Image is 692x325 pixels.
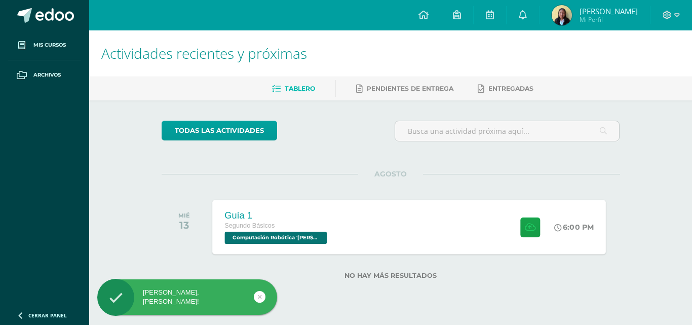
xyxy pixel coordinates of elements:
span: [PERSON_NAME] [580,6,638,16]
div: Guía 1 [224,210,329,221]
a: todas las Actividades [162,121,277,140]
span: Archivos [33,71,61,79]
span: Actividades recientes y próximas [101,44,307,63]
img: b39047c3f5b6f32a21cd8d98c30a2c90.png [552,5,572,25]
span: Mi Perfil [580,15,638,24]
a: Mis cursos [8,30,81,60]
span: AGOSTO [358,169,423,178]
span: Tablero [285,85,315,92]
span: Mis cursos [33,41,66,49]
a: Tablero [272,81,315,97]
a: Entregadas [478,81,533,97]
div: MIÉ [178,212,190,219]
span: Pendientes de entrega [367,85,453,92]
label: No hay más resultados [162,272,620,279]
span: Entregadas [488,85,533,92]
div: [PERSON_NAME], [PERSON_NAME]! [97,288,277,306]
input: Busca una actividad próxima aquí... [395,121,620,141]
span: Computación Robótica 'Newton' [224,232,327,244]
a: Pendientes de entrega [356,81,453,97]
div: 6:00 PM [554,223,594,232]
a: Archivos [8,60,81,90]
span: Segundo Básicos [224,222,275,229]
span: Cerrar panel [28,312,67,319]
div: 13 [178,219,190,231]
